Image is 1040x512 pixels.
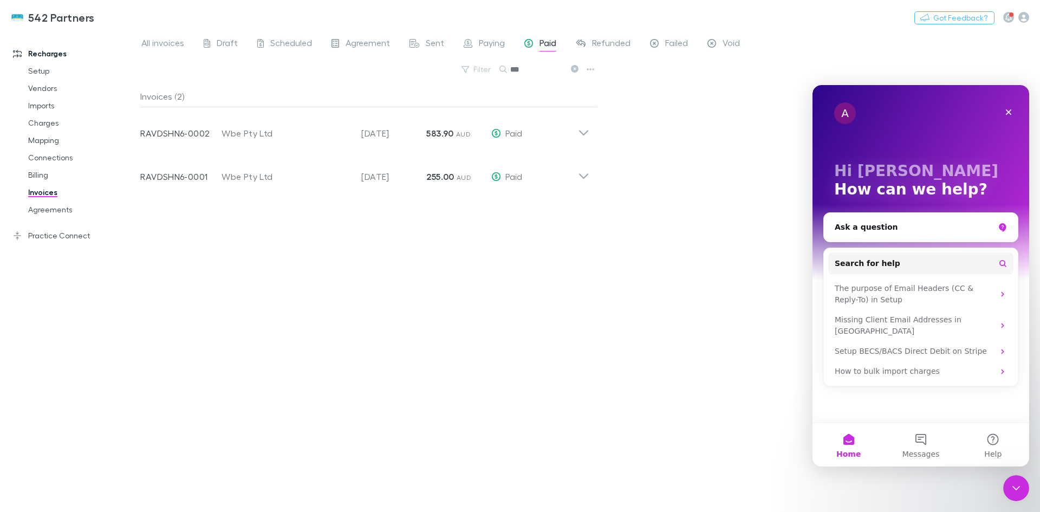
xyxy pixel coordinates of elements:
[140,127,222,140] p: RAVDSHN6-0002
[17,184,146,201] a: Invoices
[17,132,146,149] a: Mapping
[539,37,556,51] span: Paid
[456,130,471,138] span: AUD
[17,114,146,132] a: Charges
[4,4,101,30] a: 542 Partners
[140,170,222,183] p: RAVDSHN6-0001
[723,37,740,51] span: Void
[270,37,312,51] span: Scheduled
[457,173,471,182] span: AUD
[141,37,184,51] span: All invoices
[28,11,95,24] h3: 542 Partners
[2,227,146,244] a: Practice Connect
[346,37,390,51] span: Agreement
[456,63,497,76] button: Filter
[592,37,630,51] span: Refunded
[17,62,146,80] a: Setup
[426,128,453,139] strong: 583.90
[505,128,522,138] span: Paid
[132,107,598,151] div: RAVDSHN6-0002Wbe Pty Ltd[DATE]583.90 AUDPaid
[665,37,688,51] span: Failed
[11,11,24,24] img: 542 Partners's Logo
[217,37,238,51] span: Draft
[426,171,454,182] strong: 255.00
[426,37,444,51] span: Sent
[479,37,505,51] span: Paying
[1003,475,1029,501] iframe: Intercom live chat
[132,151,598,194] div: RAVDSHN6-0001Wbe Pty Ltd[DATE]255.00 AUDPaid
[914,11,994,24] button: Got Feedback?
[17,80,146,97] a: Vendors
[17,149,146,166] a: Connections
[812,85,1029,466] iframe: Intercom live chat
[17,97,146,114] a: Imports
[505,171,522,182] span: Paid
[222,127,350,140] div: Wbe Pty Ltd
[17,166,146,184] a: Billing
[222,170,350,183] div: Wbe Pty Ltd
[361,127,426,140] p: [DATE]
[17,201,146,218] a: Agreements
[361,170,426,183] p: [DATE]
[2,45,146,62] a: Recharges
